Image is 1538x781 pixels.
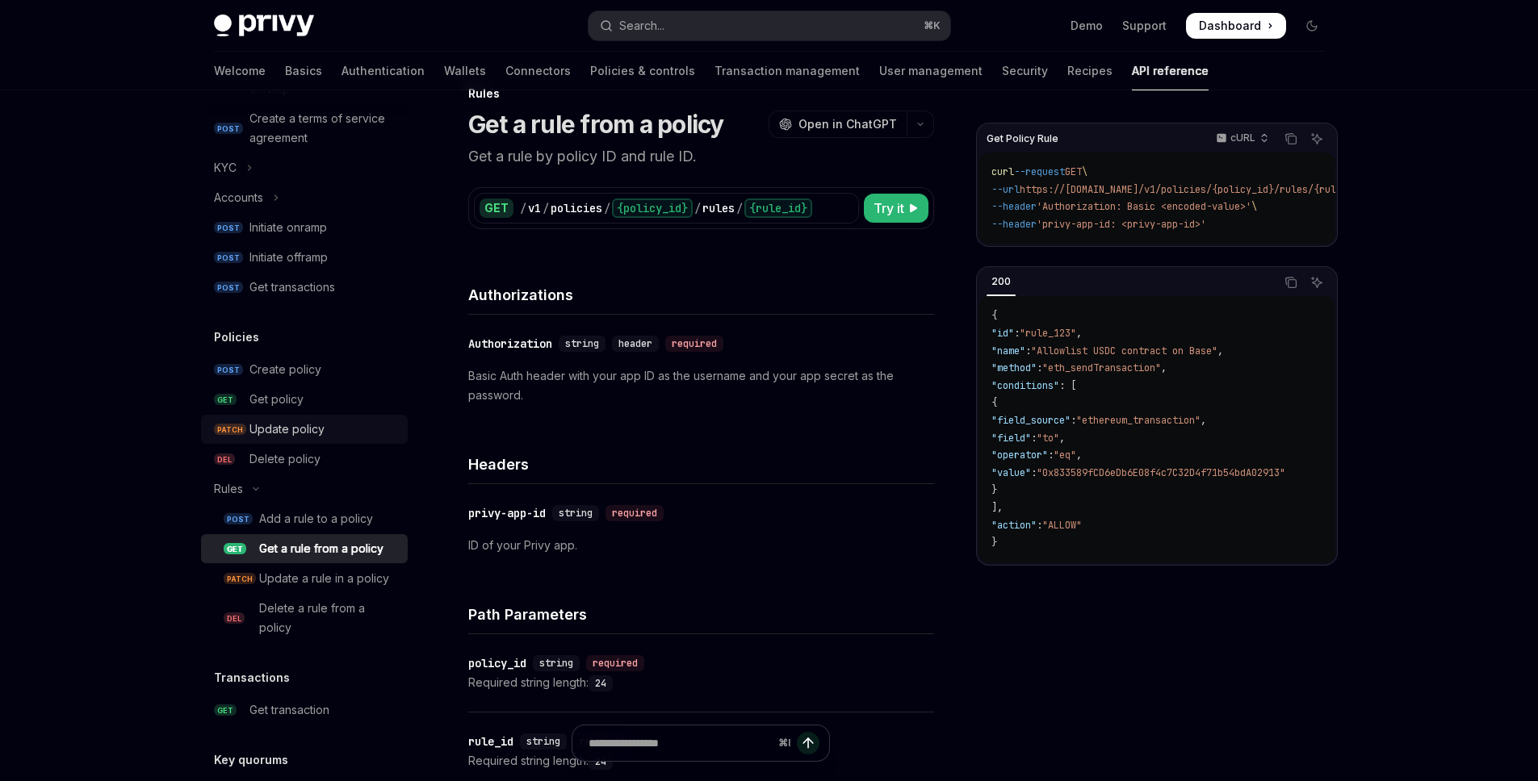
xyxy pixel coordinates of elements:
[214,668,290,687] h5: Transactions
[991,200,1037,213] span: --header
[214,222,243,234] span: POST
[991,432,1031,445] span: "field"
[468,110,724,139] h1: Get a rule from a policy
[1037,519,1042,532] span: :
[249,278,335,297] div: Get transactions
[201,183,408,212] button: Toggle Accounts section
[201,695,408,725] a: GETGet transaction
[468,505,546,521] div: privy-app-id
[744,198,812,218] div: {rule_id}
[1059,379,1076,392] span: : [
[224,543,246,555] span: GET
[201,104,408,152] a: POSTCreate a terms of service agreement
[715,52,860,90] a: Transaction management
[468,366,934,405] p: Basic Auth header with your app ID as the username and your app secret as the password.
[480,198,513,218] div: GET
[665,336,723,352] div: required
[1076,414,1201,427] span: "ethereum_transaction"
[991,414,1071,427] span: "field_source"
[1122,18,1167,34] a: Support
[214,15,314,37] img: dark logo
[1065,165,1082,178] span: GET
[214,282,243,294] span: POST
[1076,449,1082,461] span: ,
[249,390,304,409] div: Get policy
[249,449,321,469] div: Delete policy
[259,569,389,588] div: Update a rule in a policy
[259,509,373,528] div: Add a rule to a policy
[1037,466,1285,479] span: "0x833589fCD6eDb6E08f4c7C32D4f71b54bdA02913"
[1037,200,1251,213] span: 'Authorization: Basic <encoded-value>'
[586,655,644,671] div: required
[1186,13,1286,39] a: Dashboard
[991,396,997,409] span: {
[1067,52,1113,90] a: Recipes
[214,123,243,135] span: POST
[1207,125,1276,152] button: cURL
[249,218,327,237] div: Initiate onramp
[444,52,486,90] a: Wallets
[201,415,408,444] a: PATCHUpdate policy
[1054,449,1076,461] span: "eq"
[879,52,983,90] a: User management
[694,200,701,216] div: /
[991,536,997,549] span: }
[1280,272,1301,293] button: Copy the contents from the code block
[1025,345,1031,357] span: :
[991,309,997,322] span: {
[1230,132,1255,144] p: cURL
[987,132,1058,145] span: Get Policy Rule
[249,700,329,720] div: Get transaction
[1031,432,1037,445] span: :
[201,534,408,563] a: GETGet a rule from a policy
[259,539,383,558] div: Get a rule from a policy
[1020,183,1364,196] span: https://[DOMAIN_NAME]/v1/policies/{policy_id}/rules/{rule_id}
[1014,165,1065,178] span: --request
[214,479,243,499] div: Rules
[1002,52,1048,90] a: Security
[1217,345,1223,357] span: ,
[214,188,263,207] div: Accounts
[991,165,1014,178] span: curl
[201,385,408,414] a: GETGet policy
[1306,272,1327,293] button: Ask AI
[1020,327,1076,340] span: "rule_123"
[1071,18,1103,34] a: Demo
[1071,414,1076,427] span: :
[201,273,408,302] a: POSTGet transactions
[1299,13,1325,39] button: Toggle dark mode
[214,252,243,264] span: POST
[468,145,934,168] p: Get a rule by policy ID and rule ID.
[1031,345,1217,357] span: "Allowlist USDC contract on Base"
[1037,361,1042,374] span: :
[249,420,325,439] div: Update policy
[1132,52,1209,90] a: API reference
[214,328,259,347] h5: Policies
[505,52,571,90] a: Connectors
[1031,466,1037,479] span: :
[1251,200,1257,213] span: \
[991,483,997,496] span: }
[539,657,573,670] span: string
[201,474,408,503] button: Toggle Rules section
[468,603,934,625] h4: Path Parameters
[991,183,1020,196] span: --url
[924,19,941,32] span: ⌘ K
[991,361,1037,374] span: "method"
[468,336,552,352] div: Authorization
[201,213,408,242] a: POSTInitiate onramp
[214,52,266,90] a: Welcome
[201,564,408,593] a: PATCHUpdate a rule in a policy
[1076,327,1082,340] span: ,
[1201,414,1206,427] span: ,
[618,337,652,350] span: header
[1280,128,1301,149] button: Copy the contents from the code block
[991,449,1048,461] span: "operator"
[224,612,245,624] span: DEL
[214,750,288,770] h5: Key quorums
[798,116,897,132] span: Open in ChatGPT
[551,200,602,216] div: policies
[991,379,1059,392] span: "conditions"
[589,725,772,761] input: Ask a question...
[249,109,398,148] div: Create a terms of service agreement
